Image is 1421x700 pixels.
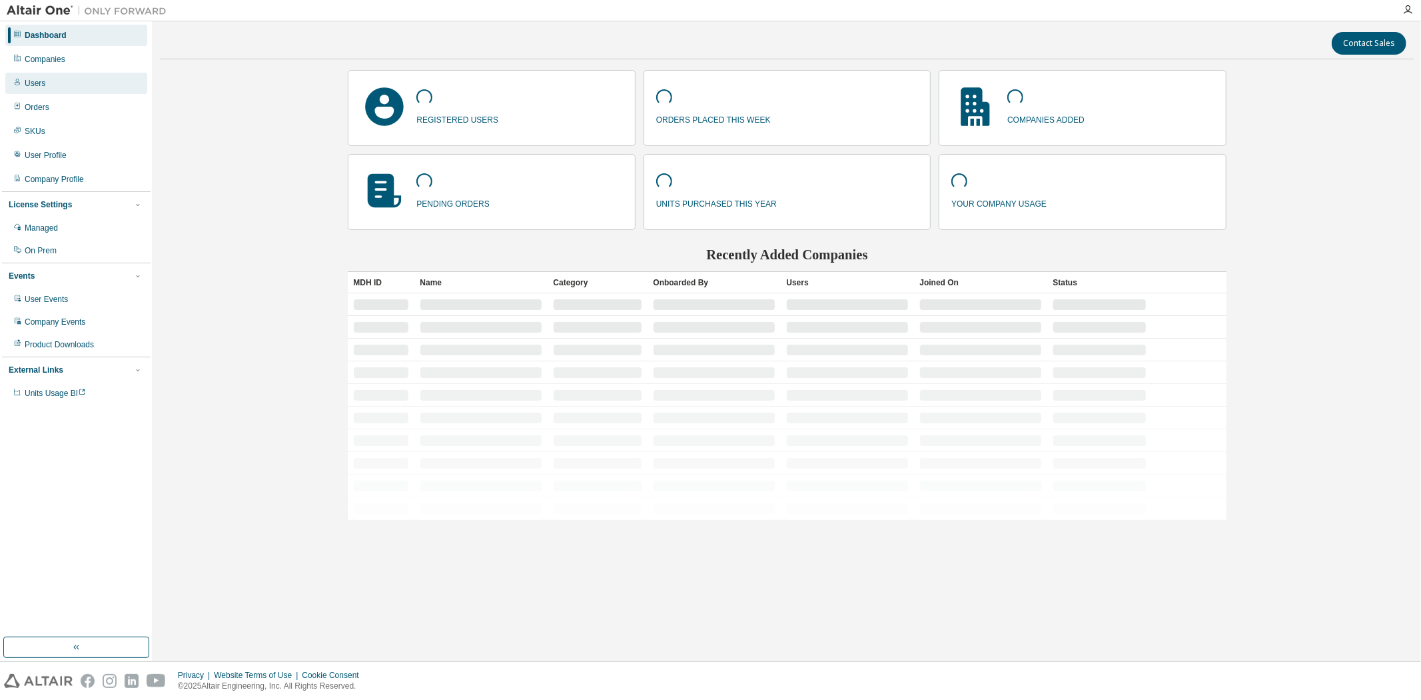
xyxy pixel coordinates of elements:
[416,111,498,126] p: registered users
[25,389,86,398] span: Units Usage BI
[9,365,63,375] div: External Links
[125,674,139,688] img: linkedin.svg
[25,294,68,305] div: User Events
[214,670,302,681] div: Website Terms of Use
[553,272,642,293] div: Category
[302,670,366,681] div: Cookie Consent
[81,674,95,688] img: facebook.svg
[353,272,409,293] div: MDH ID
[25,30,67,41] div: Dashboard
[147,674,166,688] img: youtube.svg
[348,246,1226,263] h2: Recently Added Companies
[7,4,173,17] img: Altair One
[656,195,777,210] p: units purchased this year
[25,102,49,113] div: Orders
[25,317,85,327] div: Company Events
[178,681,367,692] p: © 2025 Altair Engineering, Inc. All Rights Reserved.
[951,195,1047,210] p: your company usage
[653,272,775,293] div: Onboarded By
[1332,32,1406,55] button: Contact Sales
[9,199,72,210] div: License Settings
[25,174,84,185] div: Company Profile
[25,126,45,137] div: SKUs
[25,54,65,65] div: Companies
[1053,272,1146,293] div: Status
[420,272,542,293] div: Name
[1007,111,1085,126] p: companies added
[919,272,1042,293] div: Joined On
[25,78,45,89] div: Users
[656,111,771,126] p: orders placed this week
[25,223,58,233] div: Managed
[25,245,57,256] div: On Prem
[786,272,909,293] div: Users
[416,195,489,210] p: pending orders
[103,674,117,688] img: instagram.svg
[25,339,94,350] div: Product Downloads
[25,150,67,161] div: User Profile
[178,670,214,681] div: Privacy
[9,271,35,281] div: Events
[4,674,73,688] img: altair_logo.svg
